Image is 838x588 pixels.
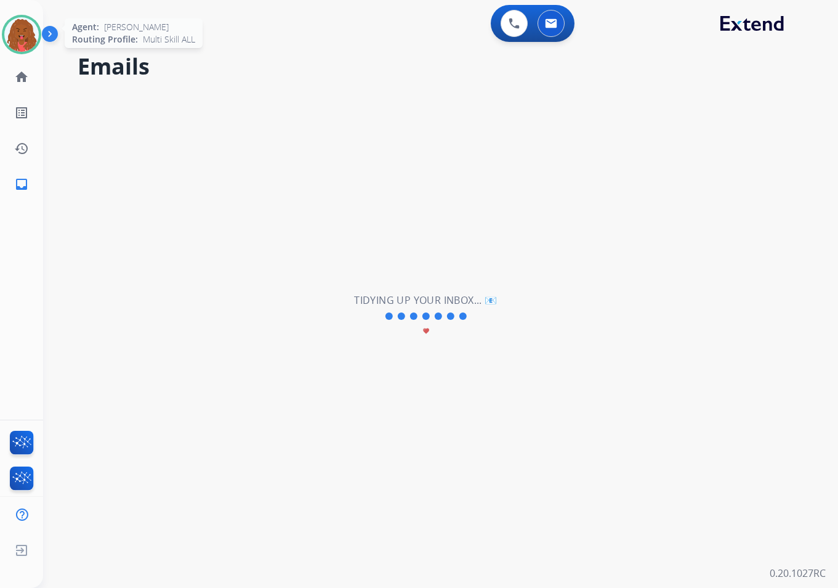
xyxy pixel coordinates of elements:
[78,54,808,79] h2: Emails
[354,293,497,308] h2: Tidying up your inbox... 📧
[14,141,29,156] mat-icon: history
[143,33,195,46] span: Multi Skill ALL
[14,177,29,192] mat-icon: inbox
[104,21,169,33] span: [PERSON_NAME]
[72,33,138,46] span: Routing Profile:
[422,327,430,335] mat-icon: favorite
[14,105,29,120] mat-icon: list_alt
[770,566,826,581] p: 0.20.1027RC
[4,17,39,52] img: avatar
[72,21,99,33] span: Agent:
[14,70,29,84] mat-icon: home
